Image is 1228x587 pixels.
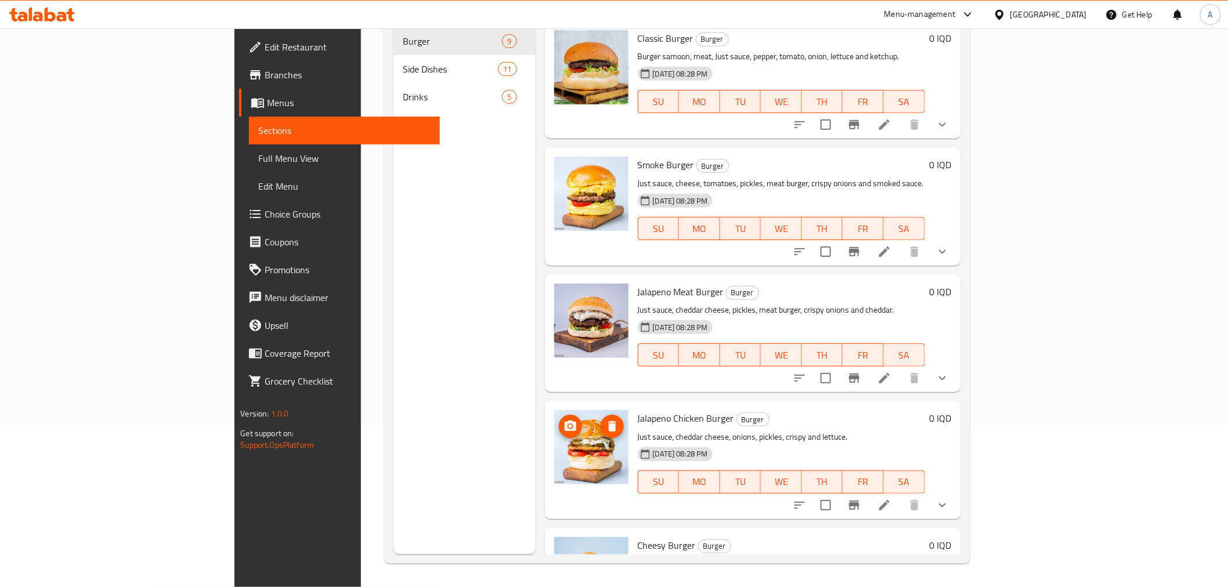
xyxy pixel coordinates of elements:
span: Edit Menu [258,179,430,193]
span: TH [807,93,839,110]
span: 1.0.0 [271,406,289,421]
span: A [1208,8,1213,21]
button: FR [843,217,884,240]
a: Edit menu item [877,371,891,385]
button: sort-choices [786,238,814,266]
button: show more [929,364,956,392]
a: Edit menu item [877,245,891,259]
span: Smoke Burger [638,156,694,173]
button: delete [901,364,929,392]
span: Branches [265,68,430,82]
span: WE [765,473,797,490]
button: TU [720,217,761,240]
span: WE [765,347,797,364]
span: Burger [403,34,502,48]
span: 9 [503,36,516,47]
div: Side Dishes11 [393,55,535,83]
span: Classic Burger [638,30,694,47]
div: Burger [696,32,729,46]
span: Cheesy Burger [638,537,696,554]
span: Upsell [265,318,430,332]
button: Branch-specific-item [840,491,868,519]
div: items [502,90,517,104]
svg: Show Choices [936,371,949,385]
span: Burger [727,286,759,299]
a: Promotions [239,256,439,284]
span: TH [807,347,839,364]
span: Jalapeno Chicken Burger [638,410,734,427]
span: SA [889,347,920,364]
p: Just sauce, cheddar cheese, pickles, meat burger, crispy onions and cheddar. [638,303,925,317]
span: Full Menu View [258,151,430,165]
span: TH [807,473,839,490]
span: SU [643,473,674,490]
img: Jalapeno Chicken Burger [554,410,629,484]
a: Support.OpsPlatform [240,437,314,452]
span: Edit Restaurant [265,40,430,54]
span: WE [765,93,797,110]
button: SU [638,217,679,240]
div: Menu-management [884,8,956,21]
span: Select to update [814,493,838,517]
span: Side Dishes [403,62,498,76]
button: TH [802,343,843,367]
h6: 0 IQD [930,410,952,426]
button: delete image [601,415,624,438]
button: SA [884,343,925,367]
span: TU [725,473,757,490]
button: WE [761,343,802,367]
span: Select to update [814,113,838,137]
span: Jalapeno Meat Burger [638,283,724,300]
span: FR [847,93,879,110]
span: TH [807,220,839,237]
span: TU [725,347,757,364]
button: delete [901,111,929,139]
button: FR [843,90,884,113]
span: MO [684,93,716,110]
span: Select to update [814,240,838,264]
button: FR [843,343,884,367]
button: TH [802,217,843,240]
span: Burger [697,160,729,173]
a: Branches [239,61,439,89]
a: Upsell [239,311,439,339]
a: Menus [239,89,439,117]
span: Sections [258,124,430,137]
button: show more [929,491,956,519]
span: FR [847,473,879,490]
a: Choice Groups [239,200,439,228]
span: Grocery Checklist [265,374,430,388]
span: Get support on: [240,426,294,441]
span: [DATE] 08:28 PM [648,448,713,459]
span: 5 [503,92,516,103]
button: SU [638,90,679,113]
span: SA [889,473,920,490]
button: WE [761,217,802,240]
span: SU [643,220,674,237]
span: SU [643,347,674,364]
p: Just sauce, cheddar cheese, onions, pickles, crispy and lettuce. [638,430,925,444]
a: Menu disclaimer [239,284,439,311]
nav: Menu sections [393,23,535,115]
button: Branch-specific-item [840,364,868,392]
button: Branch-specific-item [840,111,868,139]
button: delete [901,491,929,519]
div: Burger [726,286,759,300]
button: SA [884,217,925,240]
div: Burger [698,539,731,553]
a: Sections [249,117,439,144]
span: SA [889,220,920,237]
span: Menu disclaimer [265,291,430,305]
button: delete [901,238,929,266]
span: Burger [699,539,731,553]
img: Classic Burger [554,30,629,104]
button: MO [679,90,720,113]
button: TU [720,470,761,494]
button: show more [929,238,956,266]
button: TU [720,343,761,367]
span: TU [725,220,757,237]
span: FR [847,347,879,364]
span: Coverage Report [265,346,430,360]
span: Choice Groups [265,207,430,221]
